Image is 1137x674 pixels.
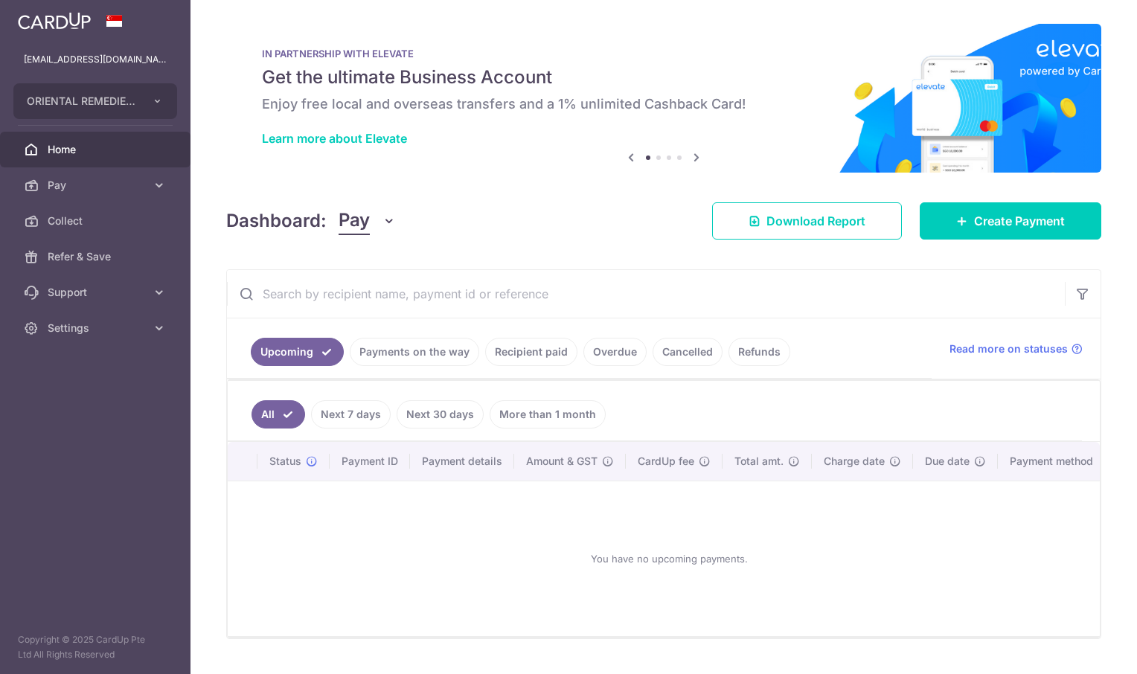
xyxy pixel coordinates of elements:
span: Amount & GST [526,454,598,469]
input: Search by recipient name, payment id or reference [227,270,1065,318]
span: Home [48,142,146,157]
span: Collect [48,214,146,228]
a: More than 1 month [490,400,606,429]
th: Payment details [410,442,514,481]
span: Create Payment [974,212,1065,230]
a: Recipient paid [485,338,577,366]
h4: Dashboard: [226,208,327,234]
img: CardUp [18,12,91,30]
p: IN PARTNERSHIP WITH ELEVATE [262,48,1066,60]
a: Refunds [728,338,790,366]
a: Payments on the way [350,338,479,366]
span: Download Report [766,212,865,230]
a: Upcoming [251,338,344,366]
a: Next 30 days [397,400,484,429]
span: CardUp fee [638,454,694,469]
img: Renovation banner [226,24,1101,173]
a: Read more on statuses [949,341,1083,356]
p: [EMAIL_ADDRESS][DOMAIN_NAME] [24,52,167,67]
span: Charge date [824,454,885,469]
a: Cancelled [653,338,723,366]
button: Pay [339,207,396,235]
a: Next 7 days [311,400,391,429]
div: You have no upcoming payments. [246,493,1093,624]
a: All [252,400,305,429]
span: Pay [48,178,146,193]
button: ORIENTAL REMEDIES EAST COAST PRIVATE LIMITED [13,83,177,119]
a: Overdue [583,338,647,366]
span: Total amt. [734,454,784,469]
span: Read more on statuses [949,341,1068,356]
span: Status [269,454,301,469]
span: Refer & Save [48,249,146,264]
span: ORIENTAL REMEDIES EAST COAST PRIVATE LIMITED [27,94,137,109]
h5: Get the ultimate Business Account [262,65,1066,89]
h6: Enjoy free local and overseas transfers and a 1% unlimited Cashback Card! [262,95,1066,113]
a: Create Payment [920,202,1101,240]
a: Learn more about Elevate [262,131,407,146]
th: Payment ID [330,442,410,481]
span: Support [48,285,146,300]
a: Download Report [712,202,902,240]
span: Settings [48,321,146,336]
span: Due date [925,454,970,469]
span: Pay [339,207,370,235]
th: Payment method [998,442,1111,481]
